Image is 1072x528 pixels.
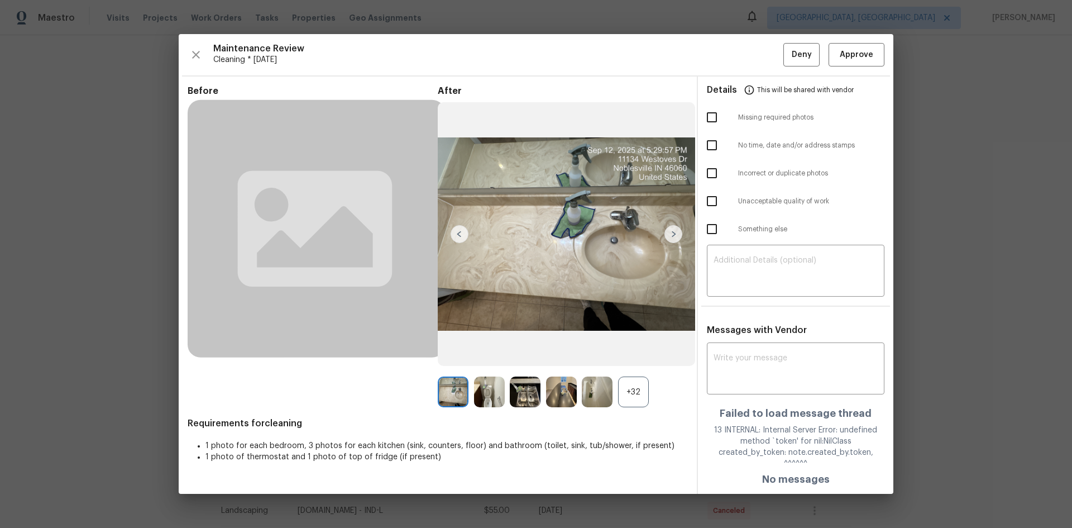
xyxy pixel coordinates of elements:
[698,159,893,187] div: Incorrect or duplicate photos
[738,197,884,206] span: Unacceptable quality of work
[738,225,884,234] span: Something else
[829,43,884,67] button: Approve
[707,77,737,103] span: Details
[792,48,812,62] span: Deny
[757,77,854,103] span: This will be shared with vendor
[213,54,783,65] span: Cleaning * [DATE]
[840,48,873,62] span: Approve
[707,425,884,469] div: 13 INTERNAL: Internal Server Error: undefined method `token' for nil:NilClass created_by_token: n...
[738,141,884,150] span: No time, date and/or address stamps
[451,225,468,243] img: left-chevron-button-url
[188,85,438,97] span: Before
[188,418,688,429] span: Requirements for cleaning
[698,103,893,131] div: Missing required photos
[213,43,783,54] span: Maintenance Review
[698,187,893,215] div: Unacceptable quality of work
[738,113,884,122] span: Missing required photos
[205,440,688,451] li: 1 photo for each bedroom, 3 photos for each kitchen (sink, counters, floor) and bathroom (toilet,...
[762,474,830,485] h4: No messages
[738,169,884,178] span: Incorrect or duplicate photos
[707,408,884,419] h4: Failed to load message thread
[205,451,688,463] li: 1 photo of thermostat and 1 photo of top of fridge (if present)
[664,225,682,243] img: right-chevron-button-url
[698,131,893,159] div: No time, date and/or address stamps
[618,377,649,407] div: +32
[698,215,893,243] div: Something else
[707,326,807,335] span: Messages with Vendor
[783,43,820,67] button: Deny
[438,85,688,97] span: After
